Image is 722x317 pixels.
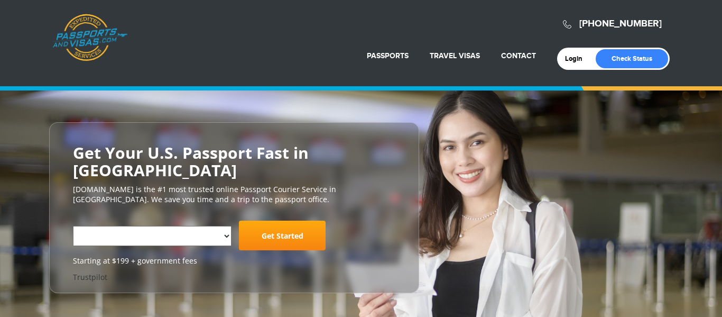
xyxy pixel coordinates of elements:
a: Travel Visas [430,51,480,60]
a: [PHONE_NUMBER] [579,18,662,30]
a: Passports & [DOMAIN_NAME] [52,14,127,61]
a: Contact [501,51,536,60]
h2: Get Your U.S. Passport Fast in [GEOGRAPHIC_DATA] [73,144,395,179]
p: [DOMAIN_NAME] is the #1 most trusted online Passport Courier Service in [GEOGRAPHIC_DATA]. We sav... [73,184,395,205]
a: Passports [367,51,409,60]
a: Check Status [596,49,668,68]
a: Login [565,55,590,63]
a: Trustpilot [73,272,107,282]
span: Starting at $199 + government fees [73,256,395,267]
a: Get Started [239,221,326,251]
